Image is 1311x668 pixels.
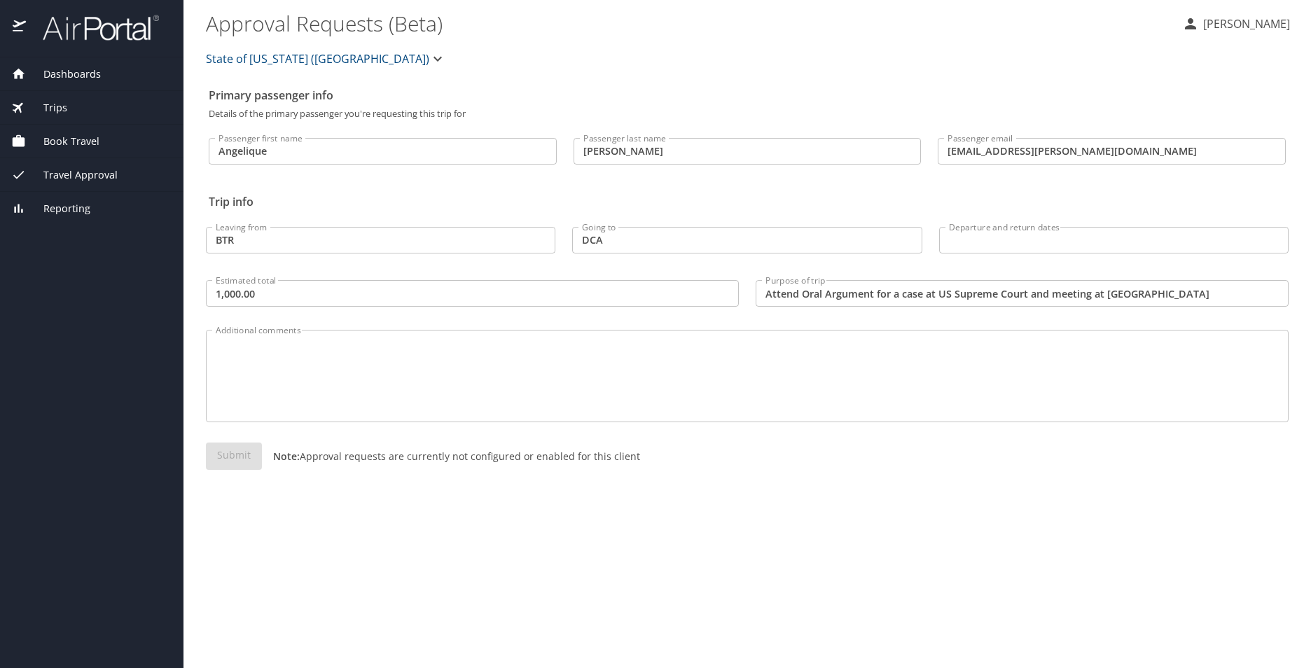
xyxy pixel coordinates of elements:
[262,449,640,464] p: Approval requests are currently not configured or enabled for this client
[26,167,118,183] span: Travel Approval
[1199,15,1290,32] p: [PERSON_NAME]
[209,190,1286,213] h2: Trip info
[26,201,90,216] span: Reporting
[26,100,67,116] span: Trips
[273,450,300,463] strong: Note:
[209,109,1286,118] p: Details of the primary passenger you're requesting this trip for
[206,49,429,69] span: State of [US_STATE] ([GEOGRAPHIC_DATA])
[26,67,101,82] span: Dashboards
[13,14,27,41] img: icon-airportal.png
[26,134,99,149] span: Book Travel
[200,45,452,73] button: State of [US_STATE] ([GEOGRAPHIC_DATA])
[209,84,1286,106] h2: Primary passenger info
[27,14,159,41] img: airportal-logo.png
[1177,11,1296,36] button: [PERSON_NAME]
[206,1,1171,45] h1: Approval Requests (Beta)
